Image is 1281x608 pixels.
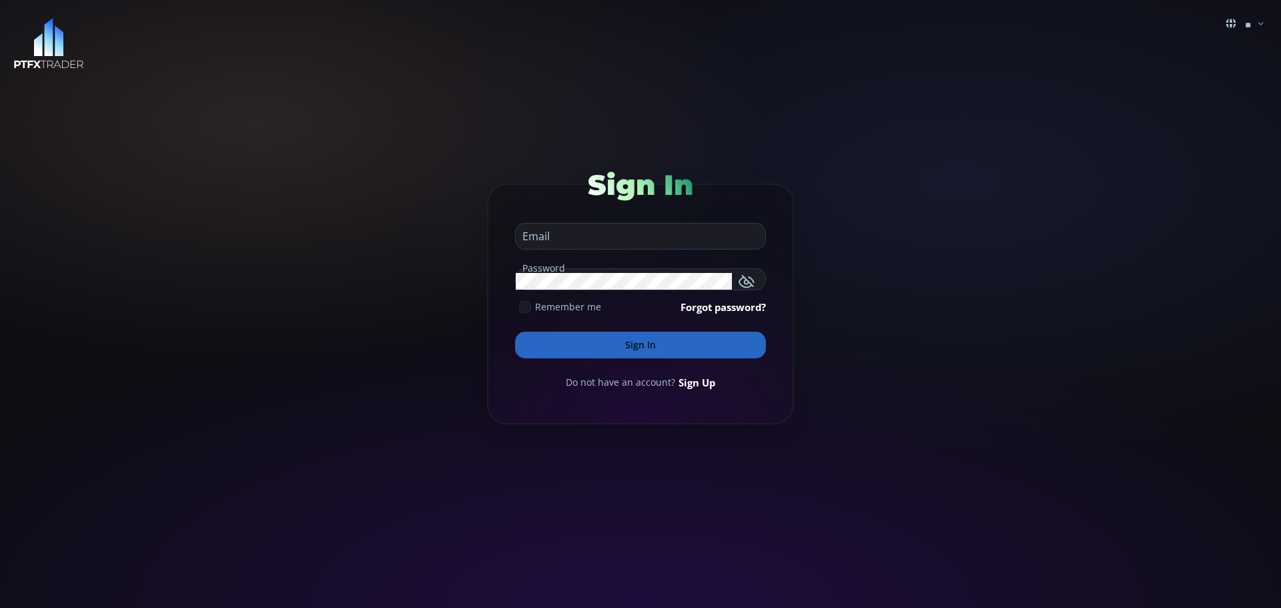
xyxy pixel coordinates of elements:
a: Sign Up [679,375,715,390]
img: LOGO [13,18,84,69]
button: Sign In [515,332,766,358]
span: Remember me [535,300,601,314]
a: Forgot password? [681,300,766,314]
span: Sign In [588,168,693,202]
div: Do not have an account? [515,375,766,390]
